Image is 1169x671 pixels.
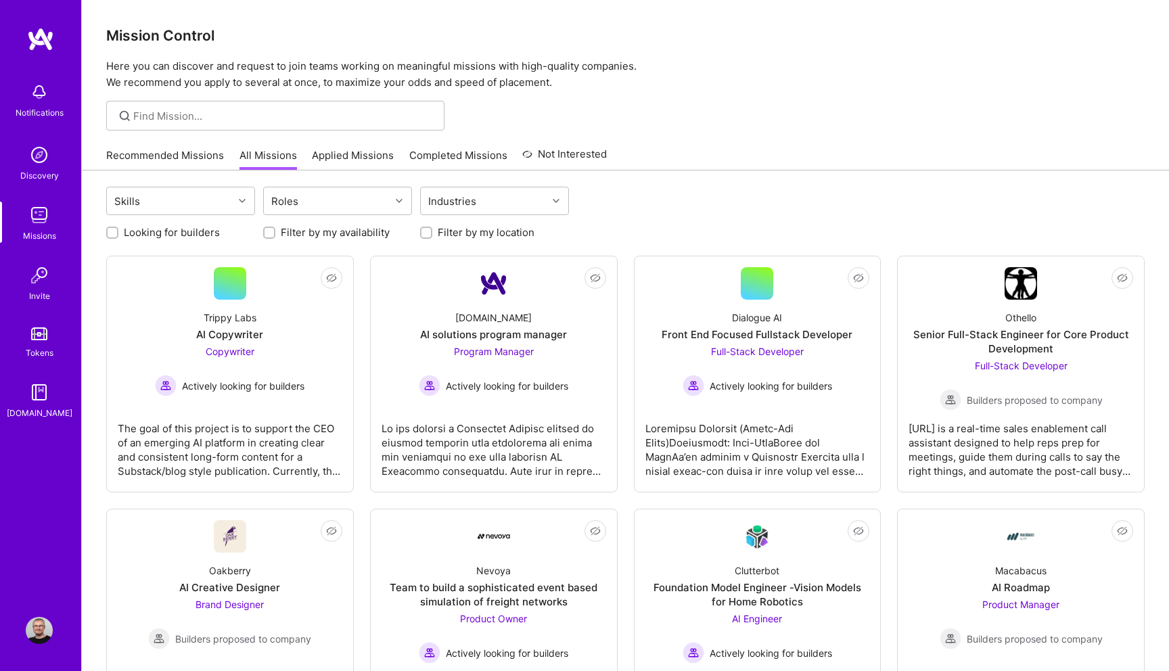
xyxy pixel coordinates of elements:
span: Full-Stack Developer [711,346,804,357]
a: Trippy LabsAI CopywriterCopywriter Actively looking for buildersActively looking for buildersThe ... [118,267,342,481]
img: Builders proposed to company [940,628,961,649]
span: Actively looking for builders [446,379,568,393]
div: Discovery [20,168,59,183]
div: Skills [111,191,143,211]
i: icon Chevron [396,198,403,204]
div: AI Copywriter [196,327,263,342]
span: Program Manager [454,346,534,357]
div: Tokens [26,346,53,360]
img: logo [27,27,54,51]
span: Copywriter [206,346,254,357]
i: icon EyeClosed [590,526,601,536]
div: [DOMAIN_NAME] [455,310,532,325]
span: Builders proposed to company [967,393,1103,407]
img: User Avatar [26,617,53,644]
span: Brand Designer [196,599,264,610]
div: AI solutions program manager [420,327,567,342]
span: Actively looking for builders [182,379,304,393]
img: Company Logo [214,520,246,553]
div: Invite [29,289,50,303]
div: Othello [1005,310,1036,325]
div: Oakberry [209,563,251,578]
a: Company LogoOthelloSenior Full-Stack Engineer for Core Product DevelopmentFull-Stack Developer Bu... [909,267,1133,481]
img: Company Logo [478,267,510,300]
a: Applied Missions [312,148,394,170]
img: tokens [31,327,47,340]
img: teamwork [26,202,53,229]
div: Notifications [16,106,64,120]
a: Not Interested [522,146,607,170]
img: Actively looking for builders [419,642,440,664]
img: guide book [26,379,53,406]
h3: Mission Control [106,27,1145,44]
span: AI Engineer [732,613,782,624]
div: Team to build a sophisticated event based simulation of freight networks [382,580,606,609]
a: Dialogue AIFront End Focused Fullstack DeveloperFull-Stack Developer Actively looking for builder... [645,267,870,481]
i: icon EyeClosed [853,273,864,283]
i: icon EyeClosed [853,526,864,536]
i: icon Chevron [239,198,246,204]
span: Full-Stack Developer [975,360,1068,371]
img: Company Logo [741,521,773,553]
label: Filter by my location [438,225,534,239]
img: Actively looking for builders [155,375,177,396]
label: Looking for builders [124,225,220,239]
div: Macabacus [995,563,1047,578]
div: Nevoya [476,563,511,578]
span: Builders proposed to company [967,632,1103,646]
img: Company Logo [478,534,510,539]
img: Builders proposed to company [940,389,961,411]
img: Company Logo [1005,520,1037,553]
a: User Avatar [22,617,56,644]
span: Actively looking for builders [446,646,568,660]
i: icon SearchGrey [117,108,133,124]
label: Filter by my availability [281,225,390,239]
img: Actively looking for builders [683,375,704,396]
div: Clutterbot [735,563,779,578]
input: Find Mission... [133,109,434,123]
a: All Missions [239,148,297,170]
div: Senior Full-Stack Engineer for Core Product Development [909,327,1133,356]
div: Trippy Labs [204,310,256,325]
div: Dialogue AI [732,310,782,325]
span: Builders proposed to company [175,632,311,646]
p: Here you can discover and request to join teams working on meaningful missions with high-quality ... [106,58,1145,91]
i: icon EyeClosed [326,273,337,283]
img: bell [26,78,53,106]
a: Completed Missions [409,148,507,170]
div: Industries [425,191,480,211]
span: Product Manager [982,599,1059,610]
div: [DOMAIN_NAME] [7,406,72,420]
div: Front End Focused Fullstack Developer [662,327,852,342]
a: Recommended Missions [106,148,224,170]
img: Builders proposed to company [148,628,170,649]
img: Company Logo [1005,267,1037,300]
div: AI Creative Designer [179,580,280,595]
div: [URL] is a real-time sales enablement call assistant designed to help reps prep for meetings, gui... [909,411,1133,478]
img: discovery [26,141,53,168]
div: Roles [268,191,302,211]
div: Missions [23,229,56,243]
i: icon EyeClosed [590,273,601,283]
i: icon EyeClosed [1117,526,1128,536]
div: Foundation Model Engineer -Vision Models for Home Robotics [645,580,870,609]
img: Actively looking for builders [683,642,704,664]
img: Invite [26,262,53,289]
i: icon EyeClosed [326,526,337,536]
span: Product Owner [460,613,527,624]
div: AI Roadmap [992,580,1050,595]
div: The goal of this project is to support the CEO of an emerging AI platform in creating clear and c... [118,411,342,478]
i: icon Chevron [553,198,559,204]
i: icon EyeClosed [1117,273,1128,283]
img: Actively looking for builders [419,375,440,396]
a: Company Logo[DOMAIN_NAME]AI solutions program managerProgram Manager Actively looking for builder... [382,267,606,481]
div: Lo ips dolorsi a Consectet Adipisc elitsed do eiusmod temporin utla etdolorema ali enima min veni... [382,411,606,478]
span: Actively looking for builders [710,646,832,660]
div: Loremipsu Dolorsit (Ametc-Adi Elits)Doeiusmodt: Inci-UtlaBoree dol MagnAa’en adminim v Quisnostr ... [645,411,870,478]
span: Actively looking for builders [710,379,832,393]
